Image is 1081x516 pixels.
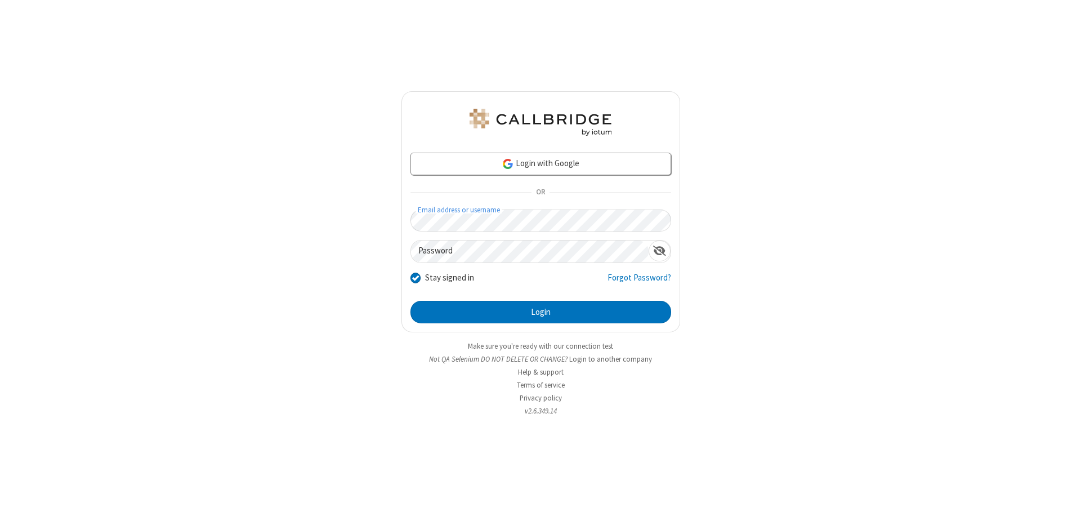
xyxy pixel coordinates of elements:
li: v2.6.349.14 [401,406,680,416]
li: Not QA Selenium DO NOT DELETE OR CHANGE? [401,354,680,364]
a: Terms of service [517,380,565,390]
img: QA Selenium DO NOT DELETE OR CHANGE [467,109,614,136]
button: Login to another company [569,354,652,364]
input: Email address or username [410,210,671,232]
a: Help & support [518,367,564,377]
a: Forgot Password? [607,272,671,293]
button: Login [410,301,671,323]
a: Make sure you're ready with our connection test [468,341,613,351]
a: Privacy policy [520,393,562,403]
span: OR [531,185,550,201]
div: Show password [649,241,671,261]
img: google-icon.png [502,158,514,170]
label: Stay signed in [425,272,474,284]
input: Password [411,241,649,263]
a: Login with Google [410,153,671,175]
